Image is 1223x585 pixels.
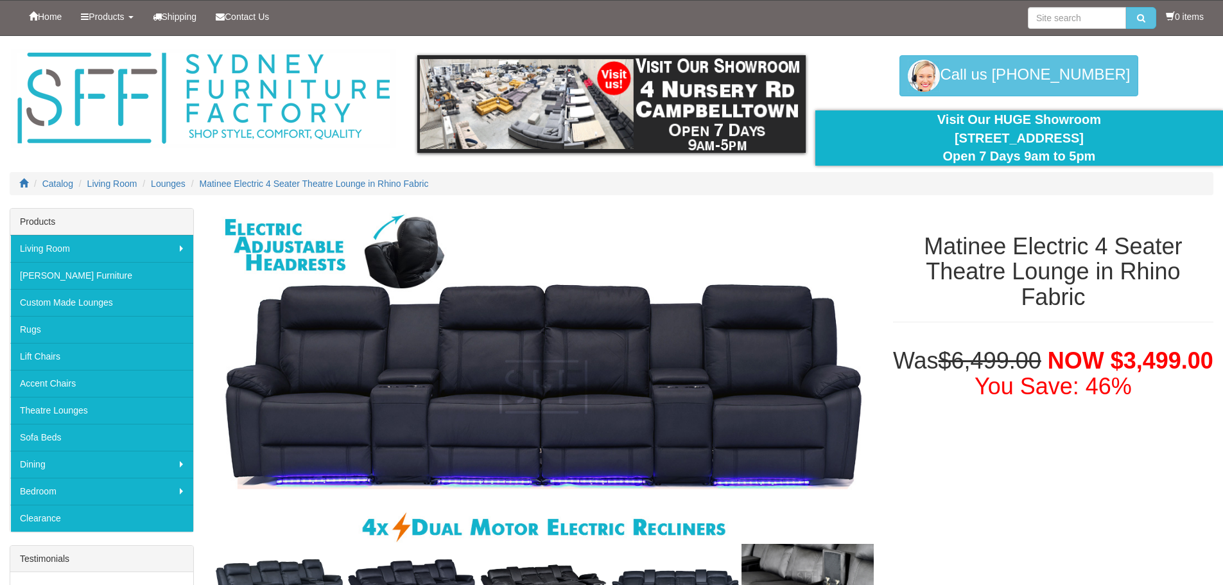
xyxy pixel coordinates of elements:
[1048,347,1213,374] span: NOW $3,499.00
[206,1,279,33] a: Contact Us
[143,1,207,33] a: Shipping
[10,451,193,478] a: Dining
[225,12,269,22] span: Contact Us
[10,316,193,343] a: Rugs
[151,179,186,189] a: Lounges
[71,1,143,33] a: Products
[10,235,193,262] a: Living Room
[10,424,193,451] a: Sofa Beds
[87,179,137,189] a: Living Room
[10,397,193,424] a: Theatre Lounges
[1028,7,1126,29] input: Site search
[1166,10,1204,23] li: 0 items
[10,262,193,289] a: [PERSON_NAME] Furniture
[10,343,193,370] a: Lift Chairs
[825,110,1213,166] div: Visit Our HUGE Showroom [STREET_ADDRESS] Open 7 Days 9am to 5pm
[417,55,806,153] img: showroom.gif
[10,209,193,235] div: Products
[10,546,193,572] div: Testimonials
[89,12,124,22] span: Products
[10,478,193,505] a: Bedroom
[10,370,193,397] a: Accent Chairs
[893,348,1213,399] h1: Was
[38,12,62,22] span: Home
[975,373,1132,399] font: You Save: 46%
[10,289,193,316] a: Custom Made Lounges
[939,347,1041,374] del: $6,499.00
[19,1,71,33] a: Home
[11,49,396,148] img: Sydney Furniture Factory
[42,179,73,189] a: Catalog
[10,505,193,532] a: Clearance
[893,234,1213,310] h1: Matinee Electric 4 Seater Theatre Lounge in Rhino Fabric
[200,179,429,189] a: Matinee Electric 4 Seater Theatre Lounge in Rhino Fabric
[162,12,197,22] span: Shipping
